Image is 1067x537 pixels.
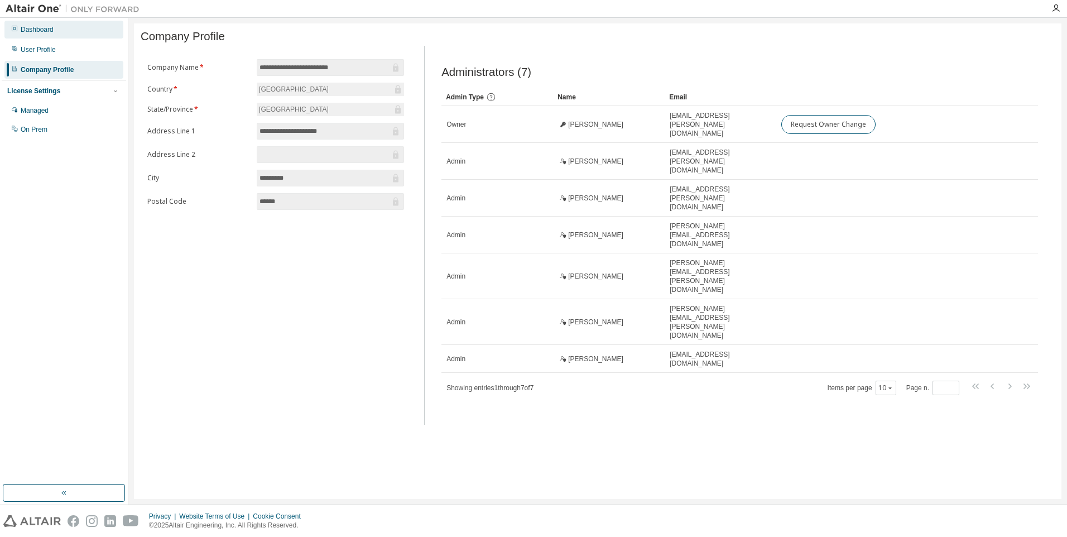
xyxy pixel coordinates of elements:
div: Company Profile [21,65,74,74]
div: Privacy [149,512,179,521]
div: [GEOGRAPHIC_DATA] [257,83,404,96]
span: Admin [446,231,465,239]
button: 10 [878,383,893,392]
span: [PERSON_NAME] [568,120,623,129]
span: Admin [446,157,465,166]
div: [GEOGRAPHIC_DATA] [257,103,404,116]
span: [PERSON_NAME] [568,157,623,166]
span: Company Profile [141,30,225,43]
span: Admin [446,354,465,363]
div: [GEOGRAPHIC_DATA] [257,83,330,95]
label: Address Line 1 [147,127,250,136]
div: [GEOGRAPHIC_DATA] [257,103,330,116]
div: Cookie Consent [253,512,307,521]
div: User Profile [21,45,56,54]
img: linkedin.svg [104,515,116,527]
span: [PERSON_NAME][EMAIL_ADDRESS][PERSON_NAME][DOMAIN_NAME] [670,304,771,340]
span: [PERSON_NAME] [568,272,623,281]
img: instagram.svg [86,515,98,527]
span: [PERSON_NAME] [568,354,623,363]
span: Showing entries 1 through 7 of 7 [446,384,533,392]
span: [PERSON_NAME][EMAIL_ADDRESS][DOMAIN_NAME] [670,222,771,248]
img: altair_logo.svg [3,515,61,527]
span: [EMAIL_ADDRESS][DOMAIN_NAME] [670,350,771,368]
span: Items per page [828,381,896,395]
span: Admin [446,194,465,203]
label: Address Line 2 [147,150,250,159]
button: Request Owner Change [781,115,876,134]
span: [PERSON_NAME] [568,231,623,239]
span: [PERSON_NAME][EMAIL_ADDRESS][PERSON_NAME][DOMAIN_NAME] [670,258,771,294]
span: Owner [446,120,466,129]
label: City [147,174,250,183]
span: [PERSON_NAME] [568,318,623,327]
span: [EMAIL_ADDRESS][PERSON_NAME][DOMAIN_NAME] [670,111,771,138]
span: Admin [446,318,465,327]
label: Postal Code [147,197,250,206]
div: Name [557,88,660,106]
span: Page n. [906,381,959,395]
div: Website Terms of Use [179,512,253,521]
img: facebook.svg [68,515,79,527]
div: License Settings [7,87,60,95]
div: Managed [21,106,49,115]
span: [EMAIL_ADDRESS][PERSON_NAME][DOMAIN_NAME] [670,148,771,175]
span: Administrators (7) [441,66,531,79]
img: youtube.svg [123,515,139,527]
label: Company Name [147,63,250,72]
span: [EMAIL_ADDRESS][PERSON_NAME][DOMAIN_NAME] [670,185,771,212]
span: Admin [446,272,465,281]
div: Email [669,88,772,106]
div: On Prem [21,125,47,134]
label: Country [147,85,250,94]
span: [PERSON_NAME] [568,194,623,203]
p: © 2025 Altair Engineering, Inc. All Rights Reserved. [149,521,307,530]
div: Dashboard [21,25,54,34]
label: State/Province [147,105,250,114]
img: Altair One [6,3,145,15]
span: Admin Type [446,93,484,101]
